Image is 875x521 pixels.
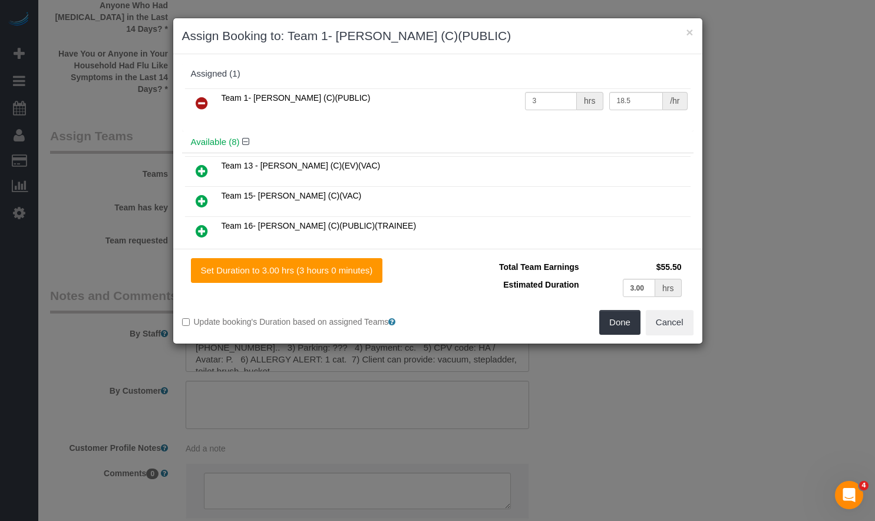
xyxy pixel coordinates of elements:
[503,280,579,289] span: Estimated Duration
[835,481,863,509] iframe: Intercom live chat
[582,258,685,276] td: $55.50
[577,92,603,110] div: hrs
[222,93,371,103] span: Team 1- [PERSON_NAME] (C)(PUBLIC)
[599,310,640,335] button: Done
[663,92,687,110] div: /hr
[447,258,582,276] td: Total Team Earnings
[191,69,685,79] div: Assigned (1)
[686,26,693,38] button: ×
[182,316,429,328] label: Update booking's Duration based on assigned Teams
[646,310,694,335] button: Cancel
[859,481,869,490] span: 4
[191,137,685,147] h4: Available (8)
[191,258,383,283] button: Set Duration to 3.00 hrs (3 hours 0 minutes)
[655,279,681,297] div: hrs
[182,27,694,45] h3: Assign Booking to: Team 1- [PERSON_NAME] (C)(PUBLIC)
[182,318,190,326] input: Update booking's Duration based on assigned Teams
[222,161,381,170] span: Team 13 - [PERSON_NAME] (C)(EV)(VAC)
[222,191,362,200] span: Team 15- [PERSON_NAME] (C)(VAC)
[222,221,417,230] span: Team 16- [PERSON_NAME] (C)(PUBLIC)(TRAINEE)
